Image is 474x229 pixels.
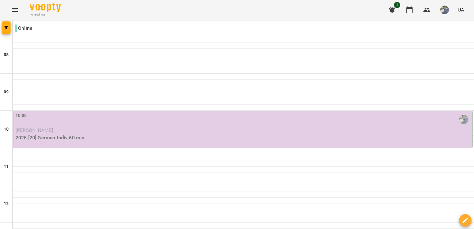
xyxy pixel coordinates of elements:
span: For Business [30,13,61,17]
img: 9057b12b0e3b5674d2908fc1e5c3d556.jpg [440,6,449,14]
span: UA [458,7,464,13]
span: [PERSON_NAME] [16,127,53,133]
img: Voopty Logo [30,3,61,12]
h6: 10 [4,126,9,133]
h6: 12 [4,200,9,207]
p: Online [15,25,32,32]
p: 2025 [20] German Indiv 60 min [16,134,471,141]
img: Мірошніченко Вікторія Сергіївна (н) [459,115,468,124]
label: 10:00 [16,112,27,119]
h6: 09 [4,89,9,96]
h6: 08 [4,52,9,58]
button: UA [455,4,467,16]
button: Menu [7,2,22,17]
h6: 11 [4,163,9,170]
span: 1 [394,2,400,8]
